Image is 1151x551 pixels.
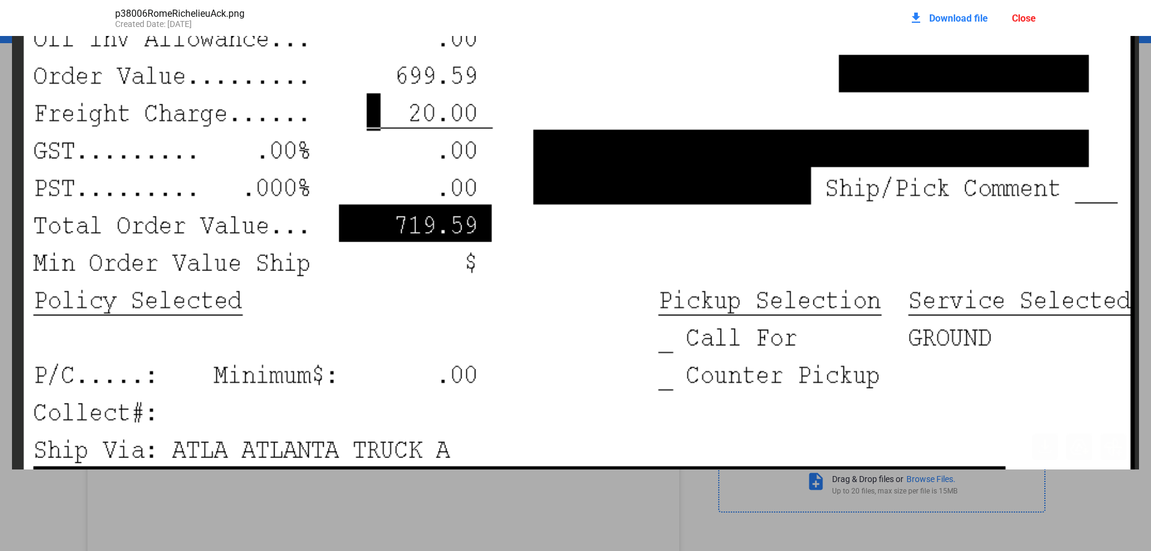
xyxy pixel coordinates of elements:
[115,8,575,19] div: p38006RomeRichelieuAck.png
[909,11,923,25] mat-icon: download
[115,19,575,29] div: Created Date: [DATE]
[1012,13,1036,24] div: Close
[929,13,988,24] span: Download file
